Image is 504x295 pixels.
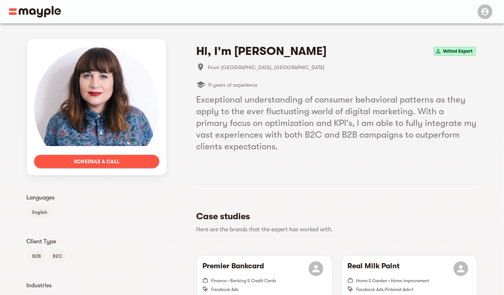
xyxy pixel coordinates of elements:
[48,252,67,261] span: B2C
[196,94,477,152] h5: Exceptional understanding of consumer behavioral patterns as they apply to the ever fluctuating w...
[473,8,495,14] span: Menu
[347,261,400,276] h6: Real Milk Paint
[196,225,471,234] p: Here are the brands that the expert has worked with.
[208,63,477,72] span: From [GEOGRAPHIC_DATA], [GEOGRAPHIC_DATA]
[211,287,238,292] span: Facebook Ads
[196,44,326,59] h4: Hi, I'm [PERSON_NAME]
[9,6,61,18] img: Main logo
[40,157,153,166] span: Schedule a call
[26,281,167,290] p: Industries
[202,261,264,276] h6: Premier Bankcard
[208,81,257,89] span: 11 years of experience
[34,155,159,168] button: Schedule a call
[372,210,504,295] iframe: Chat Widget
[28,252,45,261] span: B2B
[28,208,52,217] span: English
[26,193,167,202] p: Languages
[211,278,276,283] span: Finance • Banking & Credit Cards
[356,278,429,283] span: Home & Garden • Home improvement
[440,47,475,56] span: Vetted Expert
[356,287,385,292] span: Facebook Ads ,
[196,210,471,222] h5: Case studies
[26,237,167,246] p: Client Type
